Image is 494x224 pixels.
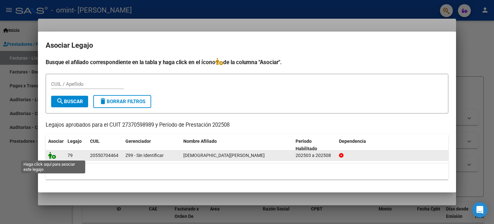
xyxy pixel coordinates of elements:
span: Periodo Habilitado [296,139,317,151]
span: Legajo [68,139,82,144]
span: Z99 - Sin Identificar [125,153,164,158]
span: Nombre Afiliado [183,139,217,144]
datatable-header-cell: Gerenciador [123,134,181,156]
span: Buscar [56,99,83,104]
span: Borrar Filtros [99,99,145,104]
div: 20550704464 [90,152,118,159]
span: Gerenciador [125,139,151,144]
span: Asociar [48,139,64,144]
datatable-header-cell: Dependencia [336,134,449,156]
datatable-header-cell: Asociar [46,134,65,156]
div: Open Intercom Messenger [472,202,488,218]
div: 202503 a 202508 [296,152,334,159]
div: 1 registros [46,163,448,180]
datatable-header-cell: Nombre Afiliado [181,134,293,156]
mat-icon: search [56,97,64,105]
p: Legajos aprobados para el CUIT 27370598989 y Período de Prestación 202508 [46,121,448,129]
mat-icon: delete [99,97,107,105]
button: Borrar Filtros [93,95,151,108]
span: CUIL [90,139,100,144]
datatable-header-cell: CUIL [87,134,123,156]
h4: Busque el afiliado correspondiente en la tabla y haga click en el ícono de la columna "Asociar". [46,58,448,66]
datatable-header-cell: Periodo Habilitado [293,134,336,156]
h2: Asociar Legajo [46,39,448,52]
button: Buscar [51,96,88,107]
span: IERACITANO RUFINO NICOLAS [183,153,265,158]
datatable-header-cell: Legajo [65,134,87,156]
span: Dependencia [339,139,366,144]
span: 79 [68,153,73,158]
